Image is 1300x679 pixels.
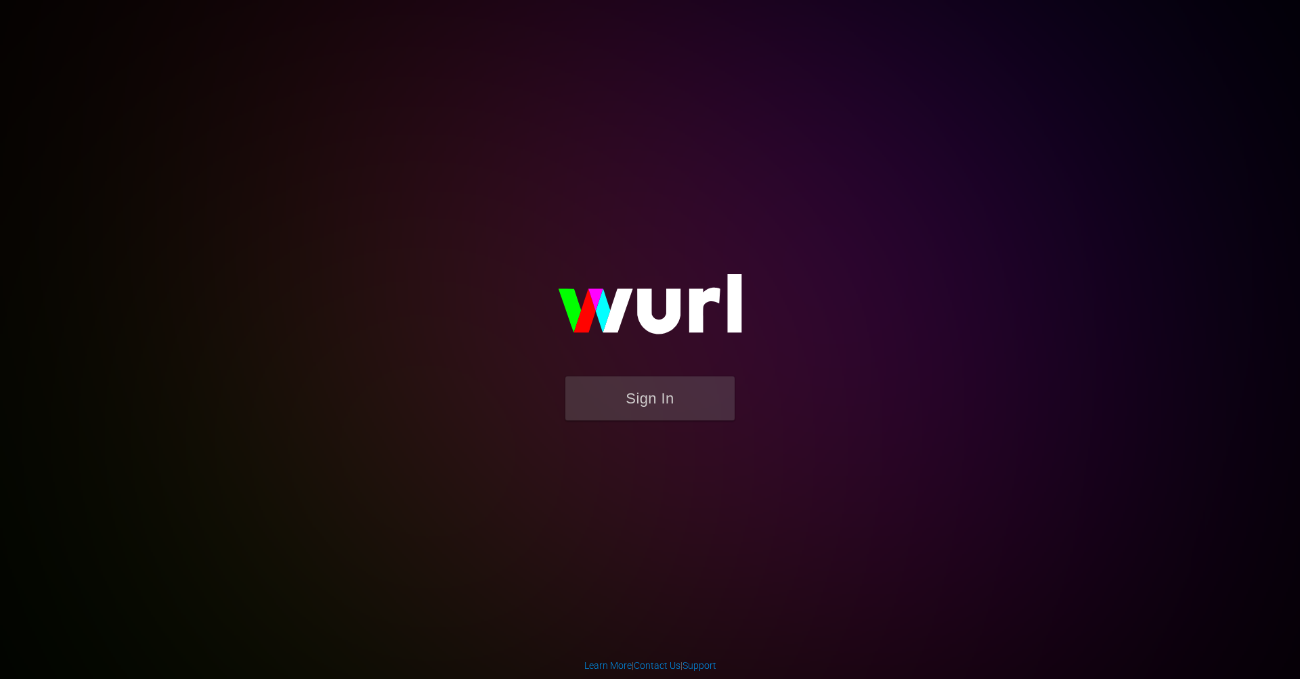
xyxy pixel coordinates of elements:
img: wurl-logo-on-black-223613ac3d8ba8fe6dc639794a292ebdb59501304c7dfd60c99c58986ef67473.svg [515,245,785,376]
div: | | [584,659,716,672]
button: Sign In [565,376,735,420]
a: Contact Us [634,660,680,671]
a: Learn More [584,660,632,671]
a: Support [682,660,716,671]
